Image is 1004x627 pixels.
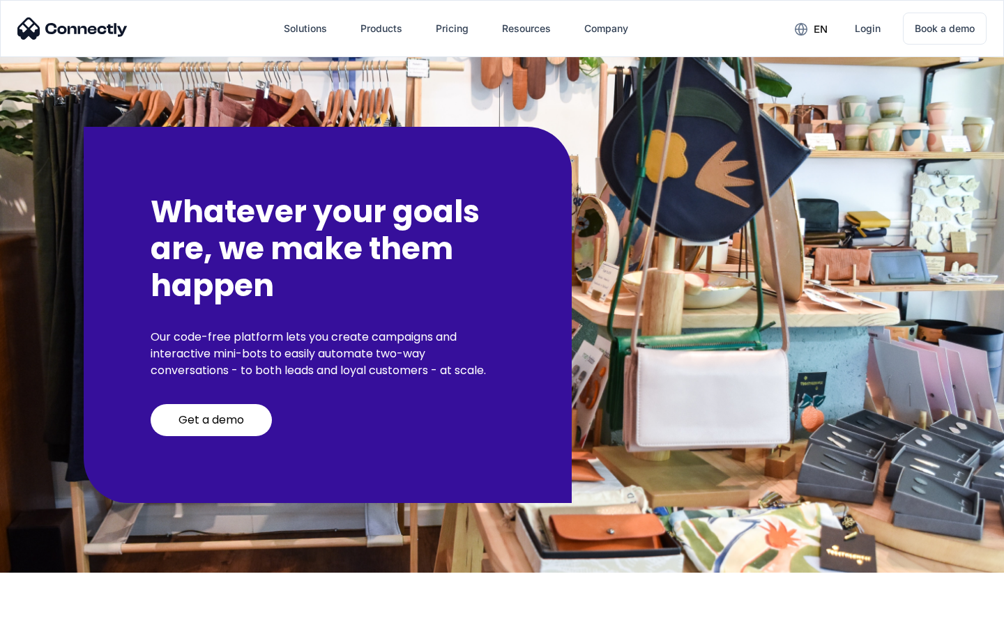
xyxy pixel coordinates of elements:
[28,603,84,622] ul: Language list
[360,19,402,38] div: Products
[903,13,987,45] a: Book a demo
[151,404,272,436] a: Get a demo
[502,19,551,38] div: Resources
[436,19,469,38] div: Pricing
[284,19,327,38] div: Solutions
[14,603,84,622] aside: Language selected: English
[151,329,505,379] p: Our code-free platform lets you create campaigns and interactive mini-bots to easily automate two...
[584,19,628,38] div: Company
[17,17,128,40] img: Connectly Logo
[425,12,480,45] a: Pricing
[814,20,828,39] div: en
[151,194,505,304] h2: Whatever your goals are, we make them happen
[844,12,892,45] a: Login
[855,19,881,38] div: Login
[178,413,244,427] div: Get a demo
